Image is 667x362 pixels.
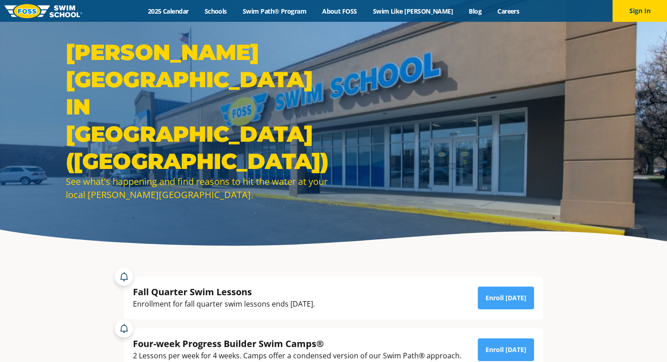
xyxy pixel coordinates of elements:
h1: [PERSON_NAME][GEOGRAPHIC_DATA] in [GEOGRAPHIC_DATA] ([GEOGRAPHIC_DATA]) [66,39,329,175]
div: Enrollment for fall quarter swim lessons ends [DATE]. [133,298,315,310]
a: Enroll [DATE] [478,338,534,361]
div: See what's happening and find reasons to hit the water at your local [PERSON_NAME][GEOGRAPHIC_DATA]. [66,175,329,201]
img: FOSS Swim School Logo [5,4,82,18]
a: 2025 Calendar [140,7,196,15]
a: Swim Path® Program [235,7,314,15]
a: Schools [196,7,235,15]
div: 2 Lessons per week for 4 weeks. Camps offer a condensed version of our Swim Path® approach. [133,350,461,362]
a: Enroll [DATE] [478,287,534,309]
a: Careers [490,7,527,15]
div: Four-week Progress Builder Swim Camps® [133,337,461,350]
div: Fall Quarter Swim Lessons [133,286,315,298]
a: Blog [461,7,490,15]
a: Swim Like [PERSON_NAME] [365,7,461,15]
a: About FOSS [314,7,365,15]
